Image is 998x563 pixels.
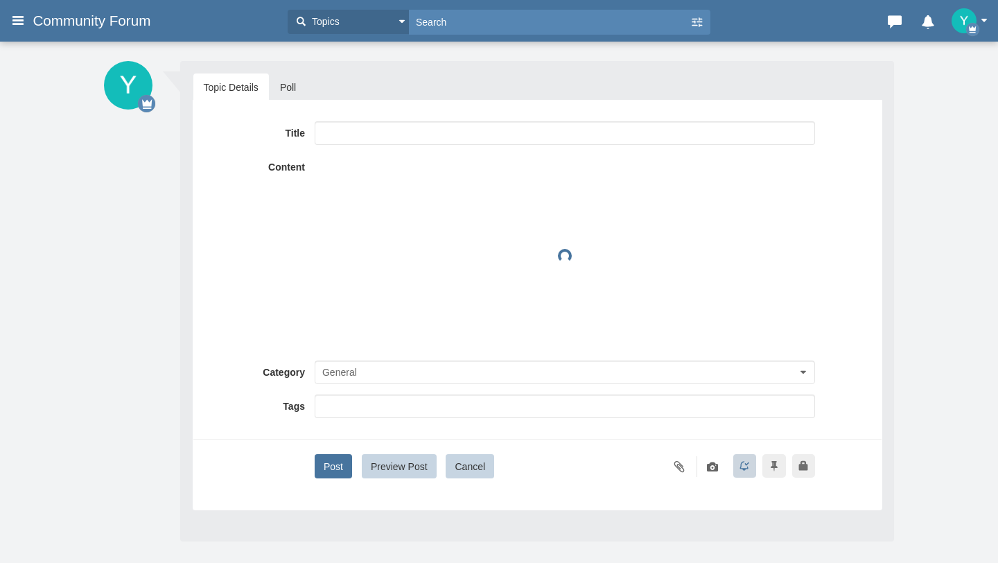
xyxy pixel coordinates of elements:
span: Community Forum [33,12,161,29]
label: Content [204,155,315,174]
a: Community Forum [33,8,281,33]
button: Post [315,454,352,478]
button: General [315,361,815,384]
label: Title [204,121,315,140]
a: Topic Details [193,73,269,101]
span: General [322,367,357,378]
img: 9LIObLAAAABklEQVQDAJM1GD8PSrc7AAAAAElFTkSuQmCC [104,61,152,110]
button: Preview Post [362,454,437,478]
a: Poll [270,73,306,101]
label: Category [204,361,315,379]
button: Cancel [446,454,494,478]
button: Topics [288,10,409,34]
label: Tags [204,395,315,413]
img: 9LIObLAAAABklEQVQDAJM1GD8PSrc7AAAAAElFTkSuQmCC [952,8,977,33]
input: Search [409,10,690,34]
span: Topics [308,15,340,29]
